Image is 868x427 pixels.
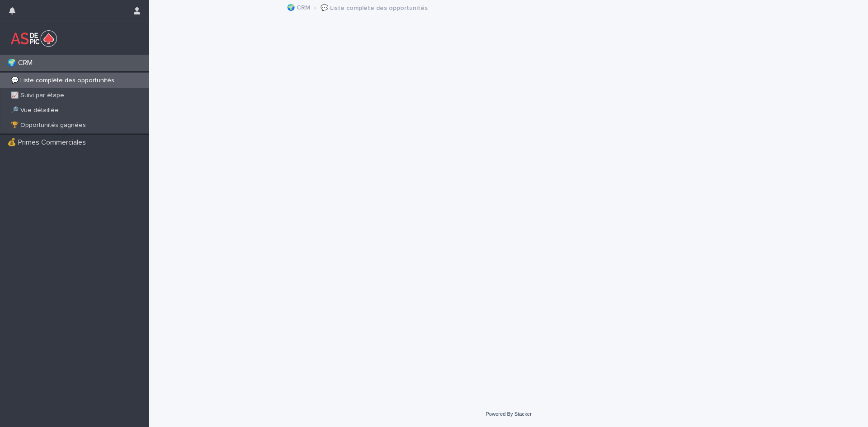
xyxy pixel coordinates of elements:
p: 🌍 CRM [4,59,40,67]
p: 💬 Liste complète des opportunités [321,2,428,12]
p: 🔎 Vue détaillée [4,107,66,114]
p: 💰 Primes Commerciales [4,138,93,147]
p: 🏆 Opportunités gagnées [4,122,93,129]
img: 8QzHk79pQR6Ku3rSoQTR [7,29,61,47]
a: Powered By Stacker [486,411,531,417]
p: 📈 Suivi par étape [4,92,71,99]
a: 🌍 CRM [287,2,311,12]
p: 💬 Liste complète des opportunités [4,77,122,84]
